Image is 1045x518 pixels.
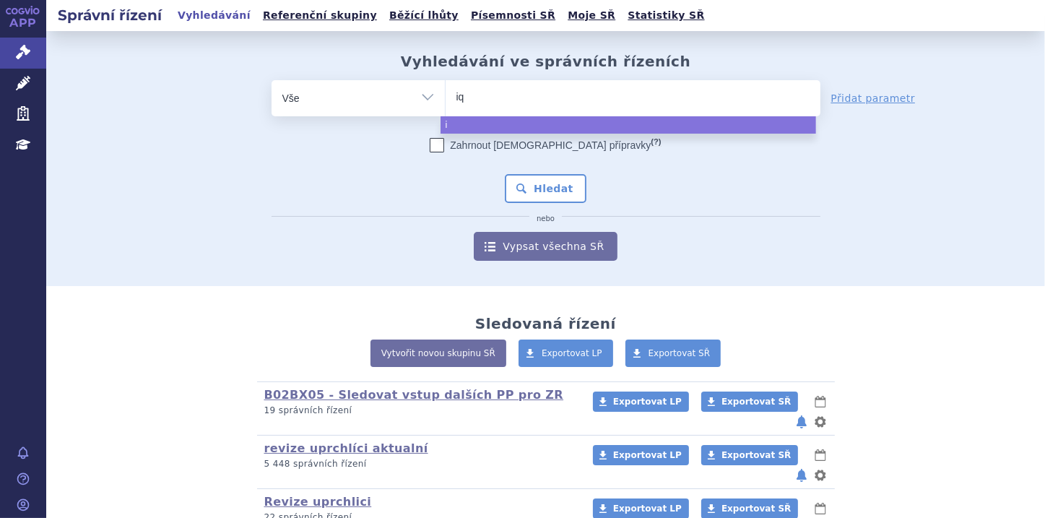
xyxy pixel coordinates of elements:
[721,397,791,407] span: Exportovat SŘ
[593,445,689,465] a: Exportovat LP
[701,445,798,465] a: Exportovat SŘ
[46,5,173,25] h2: Správní řízení
[264,458,574,470] p: 5 448 správních řízení
[505,174,586,203] button: Hledat
[794,467,809,484] button: notifikace
[623,6,708,25] a: Statistiky SŘ
[794,413,809,431] button: notifikace
[430,138,661,152] label: Zahrnout [DEMOGRAPHIC_DATA] přípravky
[613,504,682,514] span: Exportovat LP
[441,116,815,134] li: i
[542,348,602,358] span: Exportovat LP
[651,137,661,147] abbr: (?)
[613,450,682,460] span: Exportovat LP
[264,405,574,417] p: 19 správních řízení
[173,6,255,25] a: Vyhledávání
[613,397,682,407] span: Exportovat LP
[813,393,828,410] button: lhůty
[563,6,620,25] a: Moje SŘ
[649,348,711,358] span: Exportovat SŘ
[813,446,828,464] button: lhůty
[625,340,721,367] a: Exportovat SŘ
[259,6,381,25] a: Referenční skupiny
[813,500,828,517] button: lhůty
[385,6,463,25] a: Běžící lhůty
[264,495,372,509] a: Revize uprchlici
[721,504,791,514] span: Exportovat SŘ
[370,340,506,367] a: Vytvořit novou skupinu SŘ
[721,450,791,460] span: Exportovat SŘ
[401,53,691,70] h2: Vyhledávání ve správních řízeních
[529,215,562,223] i: nebo
[831,91,916,105] a: Přidat parametr
[467,6,560,25] a: Písemnosti SŘ
[475,315,616,332] h2: Sledovaná řízení
[519,340,613,367] a: Exportovat LP
[813,413,828,431] button: nastavení
[593,392,689,412] a: Exportovat LP
[264,441,428,455] a: revize uprchlíci aktualní
[264,388,564,402] a: B02BX05 - Sledovat vstup dalších PP pro ZR
[474,232,617,261] a: Vypsat všechna SŘ
[813,467,828,484] button: nastavení
[701,392,798,412] a: Exportovat SŘ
